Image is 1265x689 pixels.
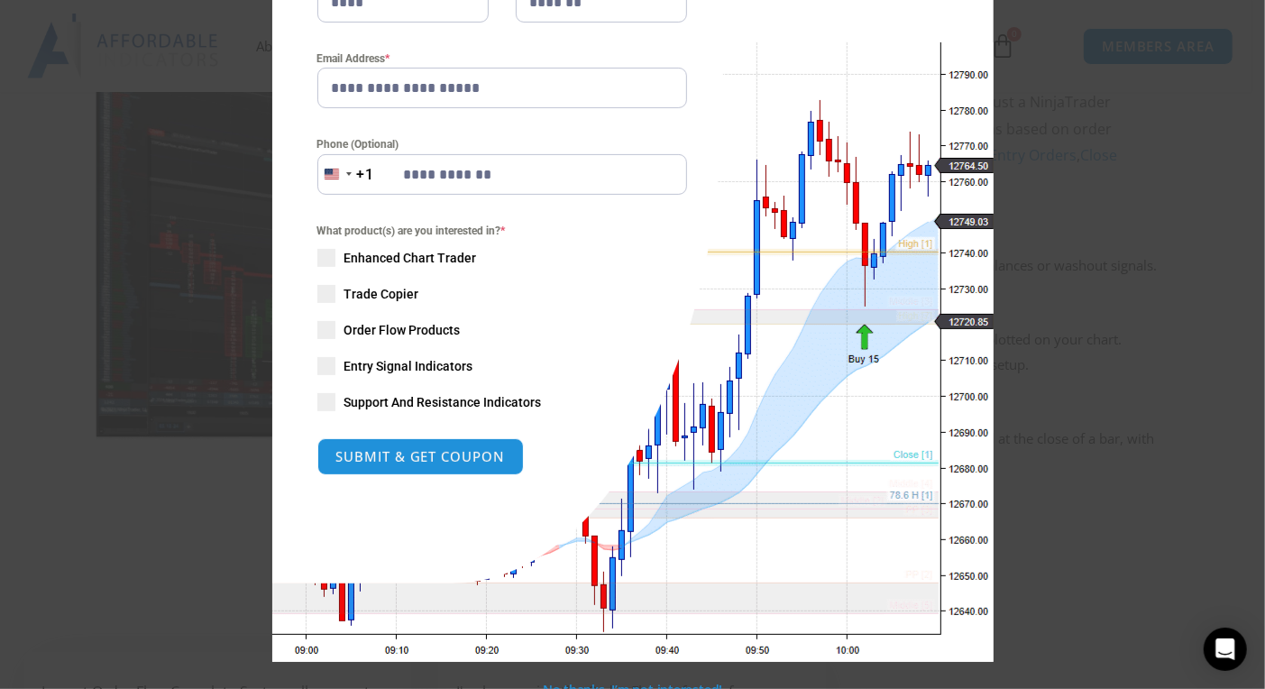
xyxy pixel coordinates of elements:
[317,285,687,303] label: Trade Copier
[317,357,687,375] label: Entry Signal Indicators
[344,357,473,375] span: Entry Signal Indicators
[344,393,542,411] span: Support And Resistance Indicators
[317,154,375,195] button: Selected country
[317,50,687,68] label: Email Address
[317,222,687,240] span: What product(s) are you interested in?
[1204,628,1247,671] div: Open Intercom Messenger
[317,249,687,267] label: Enhanced Chart Trader
[344,321,461,339] span: Order Flow Products
[317,393,687,411] label: Support And Resistance Indicators
[317,135,687,153] label: Phone (Optional)
[317,438,524,475] button: SUBMIT & GET COUPON
[344,285,419,303] span: Trade Copier
[357,163,375,187] div: +1
[344,249,477,267] span: Enhanced Chart Trader
[317,321,687,339] label: Order Flow Products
